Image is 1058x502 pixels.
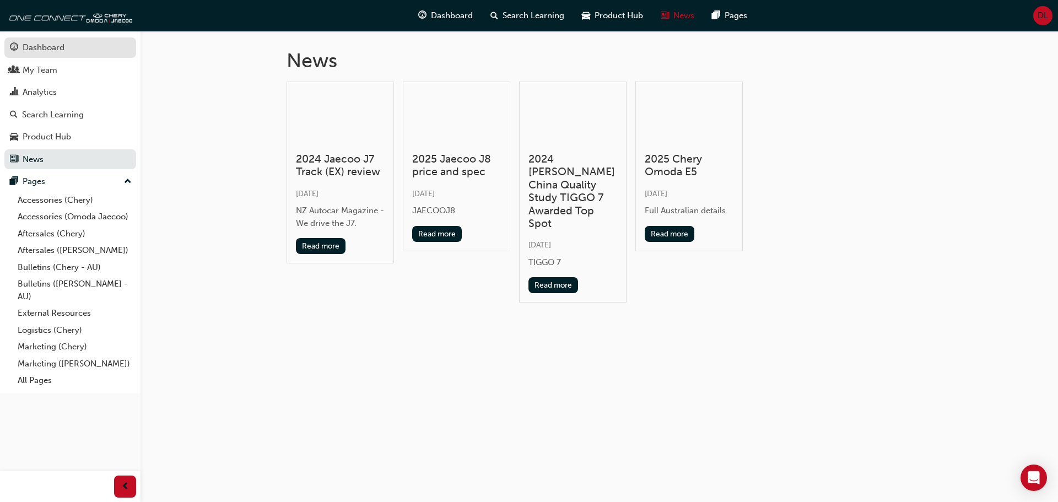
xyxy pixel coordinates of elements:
h3: 2025 Jaecoo J8 price and spec [412,153,501,179]
span: people-icon [10,66,18,75]
button: DashboardMy TeamAnalyticsSearch LearningProduct HubNews [4,35,136,171]
div: Full Australian details. [645,204,733,217]
span: guage-icon [10,43,18,53]
button: Pages [4,171,136,192]
a: Aftersales ([PERSON_NAME]) [13,242,136,259]
a: Dashboard [4,37,136,58]
span: pages-icon [712,9,720,23]
a: Bulletins ([PERSON_NAME] - AU) [13,276,136,305]
span: pages-icon [10,177,18,187]
button: Read more [296,238,346,254]
span: car-icon [582,9,590,23]
div: NZ Autocar Magazine - We drive the J7. [296,204,385,229]
a: 2024 [PERSON_NAME] China Quality Study TIGGO 7 Awarded Top Spot[DATE]TIGGO 7Read more [519,82,627,303]
span: up-icon [124,175,132,189]
span: [DATE] [645,189,667,198]
a: Product Hub [4,127,136,147]
img: oneconnect [6,4,132,26]
div: JAECOOJ8 [412,204,501,217]
a: Marketing ([PERSON_NAME]) [13,355,136,373]
a: Marketing (Chery) [13,338,136,355]
a: Search Learning [4,105,136,125]
a: Logistics (Chery) [13,322,136,339]
span: chart-icon [10,88,18,98]
h3: 2024 [PERSON_NAME] China Quality Study TIGGO 7 Awarded Top Spot [528,153,617,230]
span: Product Hub [595,9,643,22]
span: Dashboard [431,9,473,22]
div: Dashboard [23,41,64,54]
div: Analytics [23,86,57,99]
span: Search Learning [503,9,564,22]
a: news-iconNews [652,4,703,27]
a: pages-iconPages [703,4,756,27]
span: news-icon [10,155,18,165]
a: News [4,149,136,170]
div: My Team [23,64,57,77]
h1: News [287,48,913,73]
a: All Pages [13,372,136,389]
span: car-icon [10,132,18,142]
span: search-icon [490,9,498,23]
div: Open Intercom Messenger [1021,465,1047,491]
a: Aftersales (Chery) [13,225,136,242]
a: 2025 Jaecoo J8 price and spec[DATE]JAECOOJ8Read more [403,82,510,251]
div: TIGGO 7 [528,256,617,269]
button: Read more [412,226,462,242]
div: Search Learning [22,109,84,121]
span: news-icon [661,9,669,23]
a: My Team [4,60,136,80]
a: Accessories (Chery) [13,192,136,209]
span: DL [1038,9,1048,22]
button: Read more [528,277,579,293]
a: guage-iconDashboard [409,4,482,27]
div: Product Hub [23,131,71,143]
a: 2024 Jaecoo J7 Track (EX) review[DATE]NZ Autocar Magazine - We drive the J7.Read more [287,82,394,264]
span: guage-icon [418,9,427,23]
h3: 2024 Jaecoo J7 Track (EX) review [296,153,385,179]
h3: 2025 Chery Omoda E5 [645,153,733,179]
a: Analytics [4,82,136,102]
span: News [673,9,694,22]
span: prev-icon [121,480,129,494]
span: search-icon [10,110,18,120]
a: search-iconSearch Learning [482,4,573,27]
a: Bulletins (Chery - AU) [13,259,136,276]
span: [DATE] [412,189,435,198]
div: Pages [23,175,45,188]
button: DL [1033,6,1052,25]
a: External Resources [13,305,136,322]
span: Pages [725,9,747,22]
a: 2025 Chery Omoda E5[DATE]Full Australian details.Read more [635,82,743,251]
a: car-iconProduct Hub [573,4,652,27]
a: Accessories (Omoda Jaecoo) [13,208,136,225]
span: [DATE] [528,240,551,250]
button: Read more [645,226,695,242]
span: [DATE] [296,189,319,198]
